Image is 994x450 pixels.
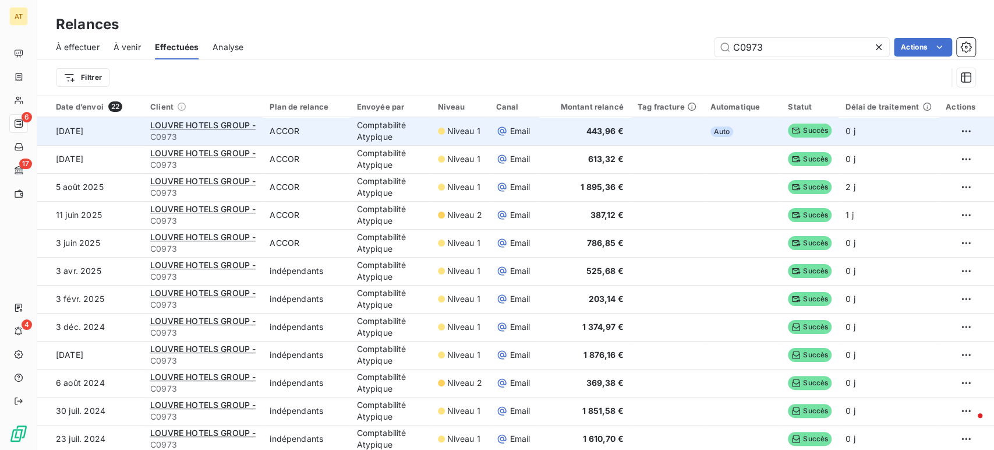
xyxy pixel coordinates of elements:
[839,369,939,397] td: 0 j
[447,265,480,277] span: Niveau 1
[839,397,939,425] td: 0 j
[150,400,256,410] span: LOUVRE HOTELS GROUP -
[150,411,256,423] span: C0973
[350,173,431,201] td: Comptabilité Atypique
[839,341,939,369] td: 0 j
[788,208,832,222] span: Succès
[150,243,256,255] span: C0973
[788,102,832,111] div: Statut
[581,182,624,192] span: 1 895,36 €
[839,313,939,341] td: 0 j
[37,397,143,425] td: 30 juil. 2024
[839,117,939,145] td: 0 j
[263,201,349,229] td: ACCOR
[447,209,482,221] span: Niveau 2
[510,153,530,165] span: Email
[350,257,431,285] td: Comptabilité Atypique
[150,355,256,367] span: C0973
[37,229,143,257] td: 3 juin 2025
[350,313,431,341] td: Comptabilité Atypique
[37,313,143,341] td: 3 déc. 2024
[150,271,256,283] span: C0973
[510,349,530,361] span: Email
[788,124,832,138] span: Succès
[447,321,480,333] span: Niveau 1
[589,294,624,304] span: 203,14 €
[114,41,141,53] span: À venir
[350,341,431,369] td: Comptabilité Atypique
[9,424,28,443] img: Logo LeanPay
[447,125,480,137] span: Niveau 1
[37,285,143,313] td: 3 févr. 2025
[9,7,28,26] div: AT
[788,292,832,306] span: Succès
[150,187,256,199] span: C0973
[638,102,696,111] div: Tag fracture
[22,112,32,122] span: 6
[788,320,832,334] span: Succès
[788,180,832,194] span: Succès
[447,237,480,249] span: Niveau 1
[56,14,119,35] h3: Relances
[714,38,889,57] input: Rechercher
[447,377,482,389] span: Niveau 2
[263,117,349,145] td: ACCOR
[710,102,774,111] div: Automatique
[510,237,530,249] span: Email
[19,159,32,169] span: 17
[150,372,256,382] span: LOUVRE HOTELS GROUP -
[894,38,952,57] button: Actions
[839,229,939,257] td: 0 j
[588,154,624,164] span: 613,32 €
[788,236,832,250] span: Succès
[357,102,424,111] div: Envoyée par
[150,428,256,438] span: LOUVRE HOTELS GROUP -
[586,378,624,388] span: 369,38 €
[150,148,256,158] span: LOUVRE HOTELS GROUP -
[263,313,349,341] td: indépendants
[447,433,480,445] span: Niveau 1
[263,285,349,313] td: indépendants
[788,376,832,390] span: Succès
[350,201,431,229] td: Comptabilité Atypique
[510,433,530,445] span: Email
[582,322,624,332] span: 1 374,97 €
[37,341,143,369] td: [DATE]
[56,68,109,87] button: Filtrer
[108,101,122,112] span: 22
[954,410,982,438] iframe: Intercom live chat
[37,117,143,145] td: [DATE]
[263,341,349,369] td: indépendants
[150,299,256,311] span: C0973
[583,350,624,360] span: 1 876,16 €
[438,102,482,111] div: Niveau
[150,159,256,171] span: C0973
[590,210,624,220] span: 387,12 €
[839,257,939,285] td: 0 j
[150,215,256,227] span: C0973
[583,434,624,444] span: 1 610,70 €
[155,41,199,53] span: Effectuées
[582,406,624,416] span: 1 851,58 €
[946,102,975,111] div: Actions
[839,201,939,229] td: 1 j
[350,229,431,257] td: Comptabilité Atypique
[37,201,143,229] td: 11 juin 2025
[213,41,243,53] span: Analyse
[587,238,624,248] span: 786,85 €
[710,126,734,137] span: Auto
[263,229,349,257] td: ACCOR
[56,101,136,112] div: Date d’envoi
[788,404,832,418] span: Succès
[150,316,256,326] span: LOUVRE HOTELS GROUP -
[510,209,530,221] span: Email
[447,181,480,193] span: Niveau 1
[150,204,256,214] span: LOUVRE HOTELS GROUP -
[350,145,431,173] td: Comptabilité Atypique
[447,293,480,305] span: Niveau 1
[350,285,431,313] td: Comptabilité Atypique
[510,181,530,193] span: Email
[447,405,480,417] span: Niveau 1
[510,265,530,277] span: Email
[263,173,349,201] td: ACCOR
